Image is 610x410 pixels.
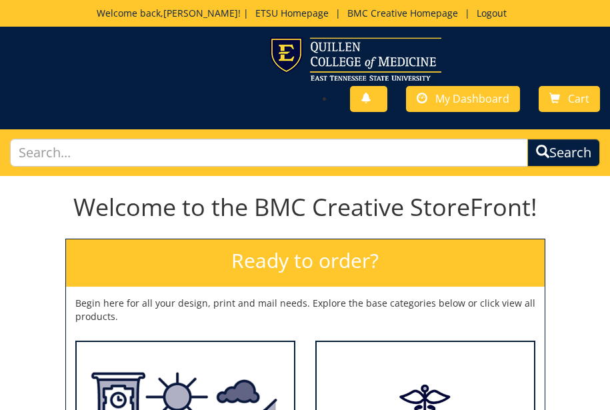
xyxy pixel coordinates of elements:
p: Welcome back, ! | | | [61,7,549,20]
span: Cart [568,91,589,106]
input: Search... [10,139,528,167]
a: ETSU Homepage [249,7,335,19]
h1: Welcome to the BMC Creative StoreFront! [65,194,545,221]
a: Cart [539,86,600,112]
img: ETSU logo [270,37,441,81]
span: My Dashboard [435,91,509,106]
a: Logout [470,7,513,19]
a: [PERSON_NAME] [163,7,238,19]
a: My Dashboard [406,86,520,112]
h2: Ready to order? [66,239,545,287]
p: Begin here for all your design, print and mail needs. Explore the base categories below or click ... [75,297,535,323]
button: Search [527,139,600,167]
a: BMC Creative Homepage [341,7,465,19]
